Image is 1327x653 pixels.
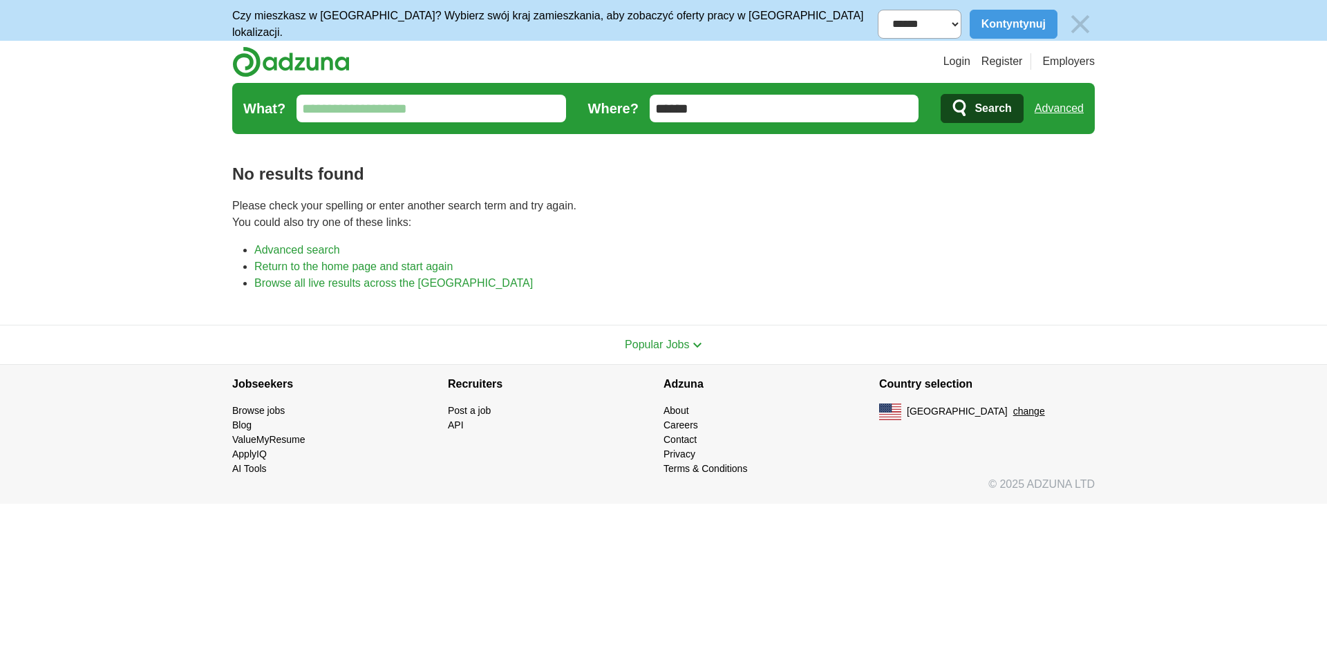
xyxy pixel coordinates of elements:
[693,342,702,348] img: toggle icon
[232,448,267,460] a: ApplyIQ
[232,8,878,41] p: Czy mieszkasz w [GEOGRAPHIC_DATA]? Wybierz swój kraj zamieszkania, aby zobaczyć oferty pracy w [G...
[663,434,697,445] a: Contact
[907,404,1008,419] span: [GEOGRAPHIC_DATA]
[448,419,464,430] a: API
[232,405,285,416] a: Browse jobs
[879,365,1095,404] h4: Country selection
[970,10,1057,39] button: Kontyntynuj
[254,277,533,289] a: Browse all live results across the [GEOGRAPHIC_DATA]
[588,98,639,119] label: Where?
[243,98,285,119] label: What?
[943,53,970,70] a: Login
[879,404,901,420] img: US flag
[232,46,350,77] img: Adzuna logo
[625,339,689,350] span: Popular Jobs
[232,419,252,430] a: Blog
[663,448,695,460] a: Privacy
[663,419,698,430] a: Careers
[975,95,1011,122] span: Search
[663,463,747,474] a: Terms & Conditions
[1035,95,1084,122] a: Advanced
[1042,53,1095,70] a: Employers
[1013,404,1045,419] button: change
[221,476,1106,504] div: © 2025 ADZUNA LTD
[232,162,1095,187] h1: No results found
[232,434,305,445] a: ValueMyResume
[981,53,1023,70] a: Register
[254,261,453,272] a: Return to the home page and start again
[232,198,1095,231] p: Please check your spelling or enter another search term and try again. You could also try one of ...
[448,405,491,416] a: Post a job
[941,94,1023,123] button: Search
[254,244,340,256] a: Advanced search
[232,463,267,474] a: AI Tools
[1066,10,1095,39] img: icon_close_no_bg.svg
[663,405,689,416] a: About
